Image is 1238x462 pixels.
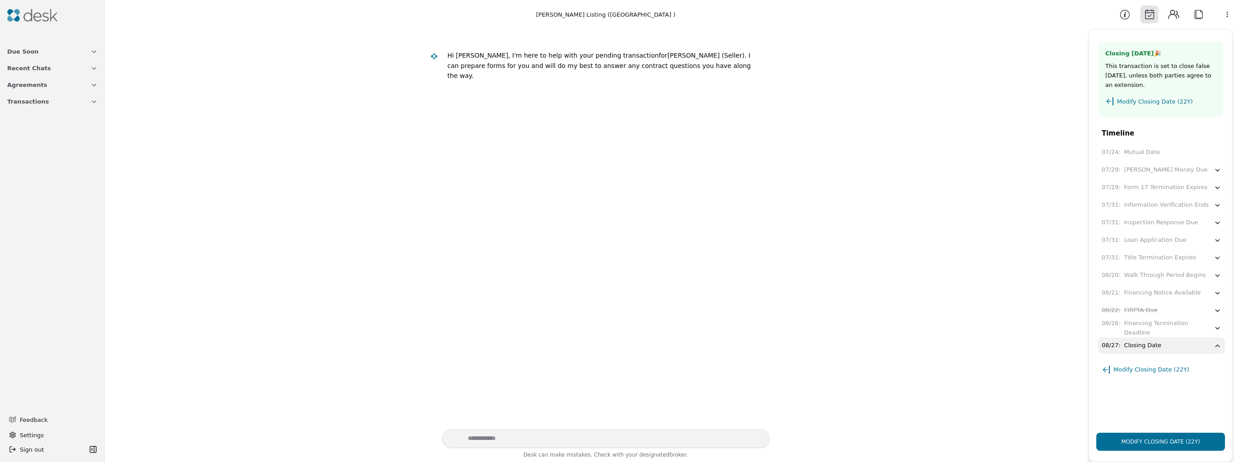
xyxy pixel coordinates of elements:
button: 08/20:Walk Through Period Begins [1098,267,1225,284]
div: 07/31 : [1102,236,1121,245]
button: Agreements [2,77,103,93]
button: Sign out [5,442,87,457]
span: Modify Closing Date (22Y) [1117,97,1193,106]
img: Desk [430,53,438,60]
h3: Closing [DATE] 🎉 [1105,49,1216,61]
div: Closing Date [1124,341,1162,350]
div: . I can prepare forms for you and will do my best to answer any contract questions you have along... [448,52,751,79]
button: Feedback [4,412,98,428]
div: Form 17 Termination Expires [1124,183,1208,192]
span: Settings [20,430,44,440]
span: Sign out [20,445,44,454]
span: Due Soon [7,47,39,56]
div: 07/31 : [1102,253,1121,263]
div: [PERSON_NAME] Listing ([GEOGRAPHIC_DATA] ) [536,10,675,19]
button: 07/31:Inspection Response Due [1098,214,1225,231]
div: Mutual Date [1124,148,1160,157]
div: FIRPTA Due [1124,306,1157,315]
span: designated [639,452,669,458]
button: 08/21:Financing Notice Available [1098,285,1225,301]
img: Desk [7,9,58,22]
span: Feedback [20,415,92,425]
span: Agreements [7,80,47,90]
div: 07/31 : [1102,218,1121,227]
div: 08/27 : [1102,341,1121,350]
div: 07/29 : [1102,165,1121,175]
div: Timeline [1089,128,1232,139]
button: Recent Chats [2,60,103,77]
button: 07/24:Mutual Date [1098,144,1225,161]
button: Transactions [2,93,103,110]
button: Modify Closing Date (22Y) [1102,358,1189,378]
div: Hi [PERSON_NAME], I'm here to help with your pending transaction [448,52,659,59]
span: Modify Closing Date (22Y) [1113,365,1189,374]
div: Title Termination Expires [1124,253,1196,263]
button: 08/22:FIRPTA Due [1098,302,1225,319]
span: Transactions [7,97,49,106]
div: 08/20 : [1102,271,1121,280]
button: Settings [5,428,99,442]
div: for [659,52,667,59]
p: This transaction is set to close false [DATE], unless both parties agree to an extension. [1105,61,1216,90]
button: 07/31:Loan Application Due [1098,232,1225,249]
button: 07/29:Form 17 Termination Expires [1098,179,1225,196]
div: Loan Application Due [1124,236,1186,245]
textarea: Write your prompt here [442,429,770,448]
div: [PERSON_NAME] (Seller) [448,50,763,81]
button: 07/29:[PERSON_NAME] Money Due [1098,162,1225,178]
div: 07/24 : [1102,148,1121,157]
div: 08/22 : [1102,306,1121,315]
div: Walk Through Period Begins [1124,271,1206,280]
button: 07/31:Title Termination Expires [1098,249,1225,266]
div: Financing Termination Deadline [1124,319,1214,338]
div: Inspection Response Due [1124,218,1198,227]
button: 07/31:Information Verification Ends [1098,197,1225,213]
div: Information Verification Ends [1124,200,1209,210]
div: 07/29 : [1102,183,1121,192]
div: [PERSON_NAME] Money Due [1124,165,1208,175]
button: 08/26:Financing Termination Deadline [1098,320,1225,336]
div: 08/21 : [1102,288,1121,298]
button: Modify Closing Date (22Y) [1096,433,1225,451]
div: Desk can make mistakes. Check with your broker. [442,450,770,462]
div: 08/26 : [1102,319,1121,328]
button: 08/27:Closing Date [1098,337,1225,354]
button: Due Soon [2,43,103,60]
button: Modify Closing Date (22Y) [1105,90,1216,110]
div: Financing Notice Available [1124,288,1201,298]
span: Recent Chats [7,63,51,73]
div: 07/31 : [1102,200,1121,210]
